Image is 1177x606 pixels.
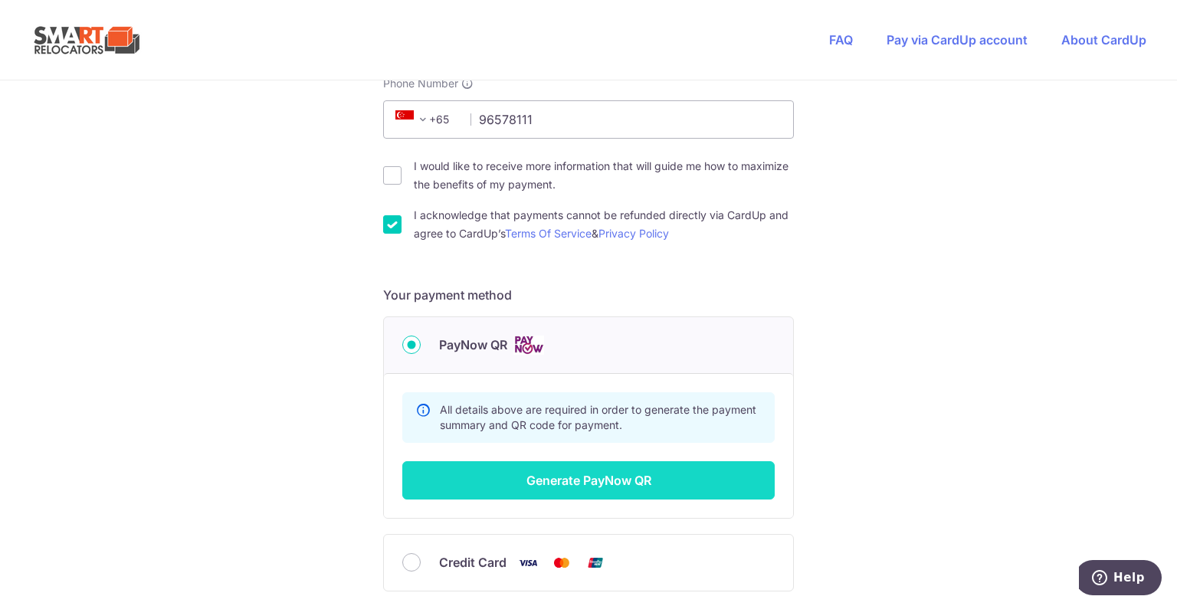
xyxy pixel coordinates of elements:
img: Mastercard [546,553,577,572]
a: FAQ [829,32,853,47]
span: Phone Number [383,76,458,91]
span: +65 [391,110,460,129]
span: PayNow QR [439,336,507,354]
a: Pay via CardUp account [887,32,1028,47]
a: About CardUp [1061,32,1146,47]
button: Generate PayNow QR [402,461,775,500]
h5: Your payment method [383,286,794,304]
div: Credit Card Visa Mastercard Union Pay [402,553,775,572]
img: Cards logo [513,336,544,355]
iframe: Opens a widget where you can find more information [1079,560,1162,598]
div: PayNow QR Cards logo [402,336,775,355]
span: All details above are required in order to generate the payment summary and QR code for payment. [440,403,756,431]
span: +65 [395,110,432,129]
a: Terms Of Service [505,227,592,240]
img: Union Pay [580,553,611,572]
a: Privacy Policy [598,227,669,240]
span: Credit Card [439,553,507,572]
label: I would like to receive more information that will guide me how to maximize the benefits of my pa... [414,157,794,194]
img: Visa [513,553,543,572]
label: I acknowledge that payments cannot be refunded directly via CardUp and agree to CardUp’s & [414,206,794,243]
